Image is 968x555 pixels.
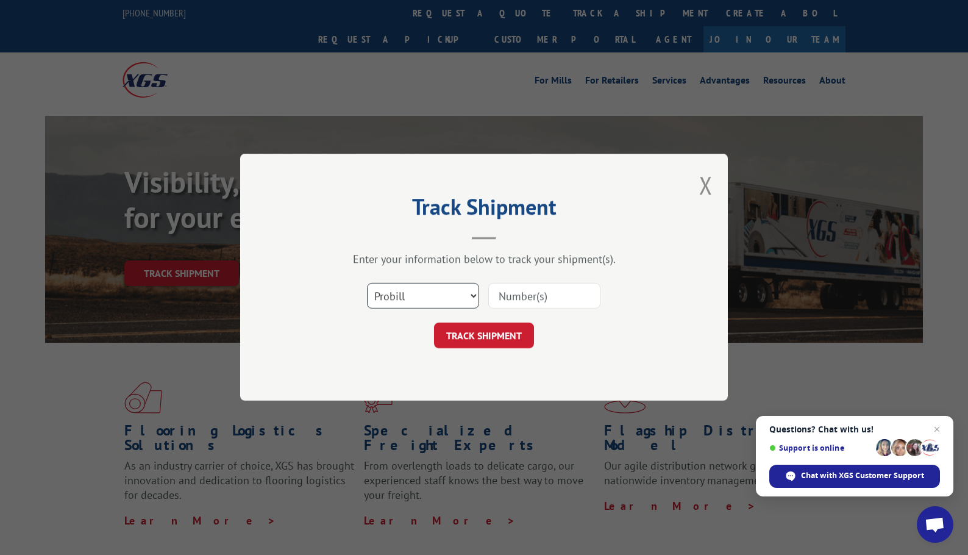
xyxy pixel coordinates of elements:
span: Questions? Chat with us! [769,424,940,434]
h2: Track Shipment [301,198,667,221]
span: Support is online [769,443,872,453]
span: Close chat [930,422,944,437]
div: Chat with XGS Customer Support [769,465,940,488]
div: Open chat [917,506,953,543]
button: Close modal [699,169,713,201]
div: Enter your information below to track your shipment(s). [301,252,667,267]
span: Chat with XGS Customer Support [801,470,924,481]
input: Number(s) [488,284,600,309]
button: TRACK SHIPMENT [434,323,534,349]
